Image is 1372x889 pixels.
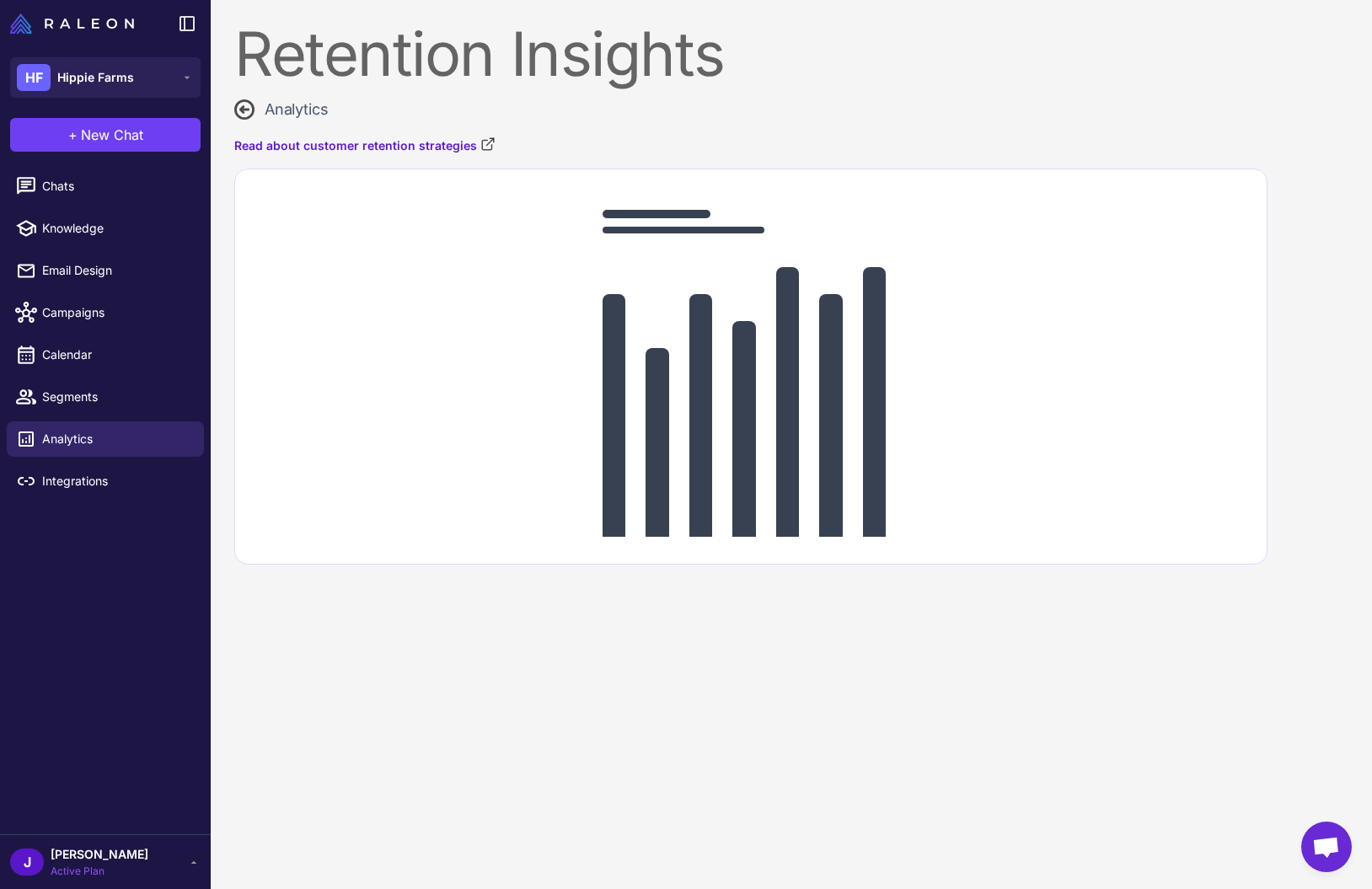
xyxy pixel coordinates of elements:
[7,295,204,330] a: Campaigns
[7,253,204,288] a: Email Design
[42,430,190,448] span: Analytics
[51,845,148,864] span: [PERSON_NAME]
[7,169,204,204] a: Chats
[7,337,204,372] a: Calendar
[7,421,204,457] a: Analytics
[42,303,190,322] span: Campaigns
[42,261,190,280] span: Email Design
[42,388,190,406] span: Segments
[234,24,1267,84] div: Retention Insights
[7,463,204,499] a: Integrations
[234,137,496,155] a: Read about customer retention strategies
[10,57,201,98] button: HFHippie Farms
[51,864,148,879] span: Active Plan
[10,849,44,876] div: J
[1301,822,1352,872] div: Open chat
[7,379,204,415] a: Segments
[17,64,51,91] div: HF
[42,472,190,490] span: Integrations
[265,98,328,120] span: Analytics
[42,345,190,364] span: Calendar
[42,177,190,195] span: Chats
[10,13,134,34] img: Raleon Logo
[7,211,204,246] a: Knowledge
[68,125,78,145] span: +
[10,13,141,34] a: Raleon Logo
[10,118,201,152] button: +New Chat
[81,125,143,145] span: New Chat
[57,68,134,87] span: Hippie Farms
[42,219,190,238] span: Knowledge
